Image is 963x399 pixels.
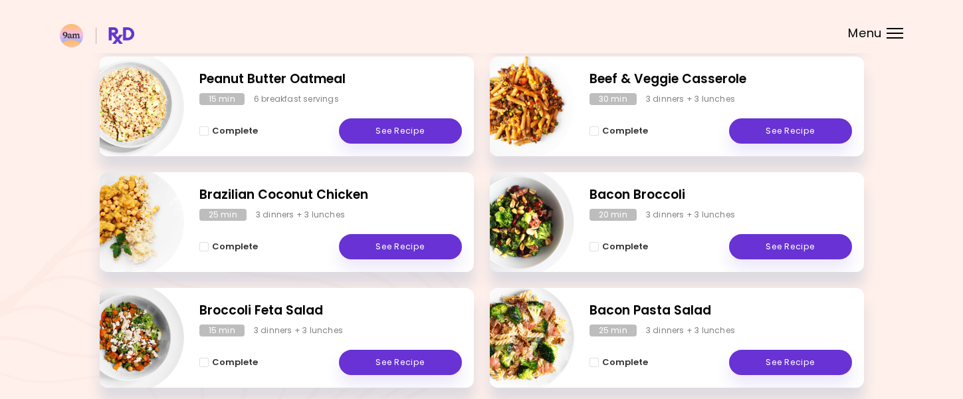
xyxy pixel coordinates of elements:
[199,301,462,321] h2: Broccoli Feta Salad
[74,51,184,162] img: Info - Peanut Butter Oatmeal
[339,350,462,375] a: See Recipe - Broccoli Feta Salad
[589,209,637,221] div: 20 min
[729,350,852,375] a: See Recipe - Bacon Pasta Salad
[60,24,134,47] img: RxDiet
[256,209,345,221] div: 3 dinners + 3 lunches
[589,354,648,370] button: Complete - Bacon Pasta Salad
[464,51,574,162] img: Info - Beef & Veggie Casserole
[212,241,258,252] span: Complete
[602,241,648,252] span: Complete
[212,126,258,136] span: Complete
[589,123,648,139] button: Complete - Beef & Veggie Casserole
[74,283,184,393] img: Info - Broccoli Feta Salad
[74,167,184,277] img: Info - Brazilian Coconut Chicken
[589,325,637,336] div: 25 min
[646,209,735,221] div: 3 dinners + 3 lunches
[589,239,648,255] button: Complete - Bacon Broccoli
[254,93,339,105] div: 6 breakfast servings
[339,118,462,144] a: See Recipe - Peanut Butter Oatmeal
[464,283,574,393] img: Info - Bacon Pasta Salad
[589,301,852,321] h2: Bacon Pasta Salad
[212,357,258,368] span: Complete
[602,357,648,368] span: Complete
[589,186,852,205] h2: Bacon Broccoli
[729,234,852,259] a: See Recipe - Bacon Broccoli
[848,27,882,39] span: Menu
[199,70,462,89] h2: Peanut Butter Oatmeal
[729,118,852,144] a: See Recipe - Beef & Veggie Casserole
[199,239,258,255] button: Complete - Brazilian Coconut Chicken
[199,209,247,221] div: 25 min
[199,325,245,336] div: 15 min
[339,234,462,259] a: See Recipe - Brazilian Coconut Chicken
[254,325,343,336] div: 3 dinners + 3 lunches
[199,93,245,105] div: 15 min
[199,186,462,205] h2: Brazilian Coconut Chicken
[646,325,735,336] div: 3 dinners + 3 lunches
[464,167,574,277] img: Info - Bacon Broccoli
[589,70,852,89] h2: Beef & Veggie Casserole
[589,93,637,105] div: 30 min
[199,354,258,370] button: Complete - Broccoli Feta Salad
[602,126,648,136] span: Complete
[199,123,258,139] button: Complete - Peanut Butter Oatmeal
[646,93,735,105] div: 3 dinners + 3 lunches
